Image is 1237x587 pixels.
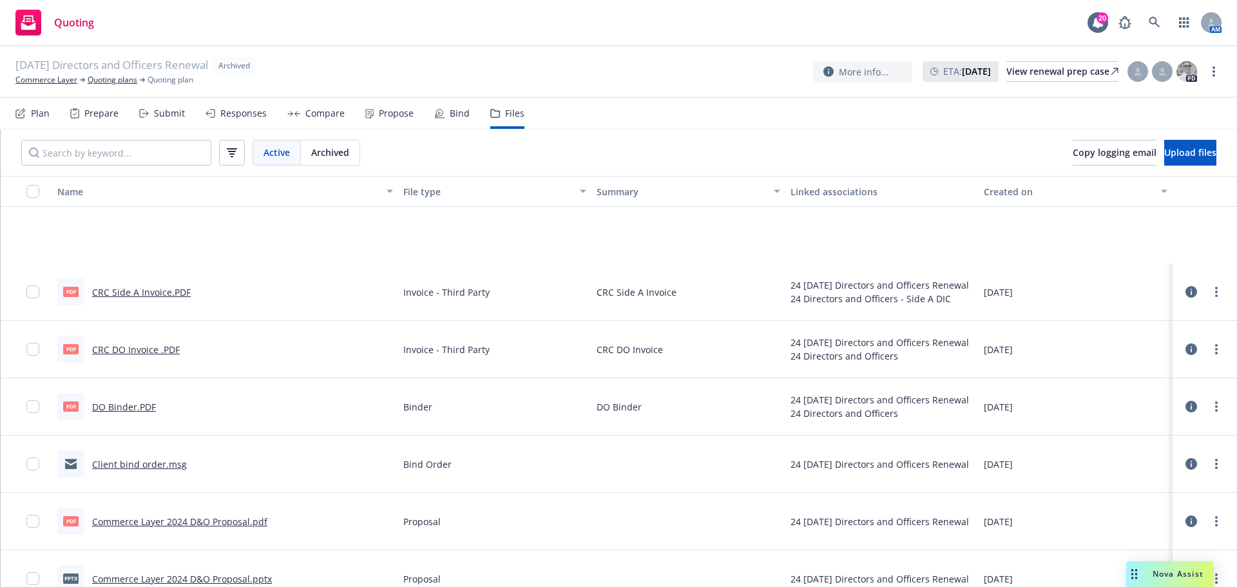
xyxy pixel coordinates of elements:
div: 24 [DATE] Directors and Officers Renewal [791,515,969,528]
span: Binder [403,400,432,414]
div: 24 [DATE] Directors and Officers Renewal [791,393,969,407]
div: 24 Directors and Officers [791,407,969,420]
span: Upload files [1164,146,1216,159]
input: Search by keyword... [21,140,211,166]
div: Linked associations [791,185,974,198]
span: DO Binder [597,400,642,414]
div: Files [505,108,524,119]
span: Proposal [403,515,441,528]
input: Toggle Row Selected [26,457,39,470]
a: Search [1142,10,1167,35]
button: Nova Assist [1126,561,1214,587]
div: File type [403,185,573,198]
span: [DATE] [984,572,1013,586]
div: Prepare [84,108,119,119]
span: [DATE] [984,400,1013,414]
span: ETA : [943,64,991,78]
div: Created on [984,185,1153,198]
a: more [1209,342,1224,357]
a: CRC Side A Invoice.PDF [92,286,191,298]
button: Name [52,176,398,207]
div: 24 [DATE] Directors and Officers Renewal [791,457,969,471]
a: more [1209,514,1224,529]
a: Quoting plans [88,74,137,86]
button: More info... [813,61,912,82]
span: CRC Side A Invoice [597,285,676,299]
span: Proposal [403,572,441,586]
span: CRC DO Invoice [597,343,663,356]
span: [DATE] Directors and Officers Renewal [15,57,208,74]
span: Copy logging email [1073,146,1156,159]
input: Toggle Row Selected [26,400,39,413]
span: PDF [63,401,79,411]
div: Bind [450,108,470,119]
button: Upload files [1164,140,1216,166]
div: 24 Directors and Officers - Side A DIC [791,292,969,305]
span: Nova Assist [1153,568,1203,579]
a: Commerce Layer 2024 D&O Proposal.pdf [92,515,267,528]
a: more [1209,571,1224,586]
div: Responses [220,108,267,119]
a: Switch app [1171,10,1197,35]
span: pdf [63,516,79,526]
a: Quoting [10,5,99,41]
span: PDF [63,344,79,354]
a: more [1209,456,1224,472]
div: Plan [31,108,50,119]
a: Client bind order.msg [92,458,187,470]
span: Invoice - Third Party [403,343,490,356]
span: Quoting [54,17,94,28]
span: [DATE] [984,457,1013,471]
button: Linked associations [785,176,979,207]
a: Report a Bug [1112,10,1138,35]
div: Submit [154,108,185,119]
span: PDF [63,287,79,296]
span: Bind Order [403,457,452,471]
strong: [DATE] [962,65,991,77]
a: more [1206,64,1222,79]
div: Summary [597,185,766,198]
img: photo [1176,61,1197,82]
button: Summary [591,176,785,207]
span: More info... [839,65,888,79]
button: File type [398,176,592,207]
a: View renewal prep case [1006,61,1118,82]
div: Propose [379,108,414,119]
div: Compare [305,108,345,119]
div: 24 [DATE] Directors and Officers Renewal [791,336,969,349]
div: Name [57,185,379,198]
span: [DATE] [984,515,1013,528]
input: Select all [26,185,39,198]
input: Toggle Row Selected [26,515,39,528]
span: Invoice - Third Party [403,285,490,299]
a: Commerce Layer [15,74,77,86]
div: 20 [1097,12,1108,24]
span: [DATE] [984,343,1013,356]
button: Created on [979,176,1173,207]
a: more [1209,399,1224,414]
a: Commerce Layer 2024 D&O Proposal.pptx [92,573,272,585]
span: pptx [63,573,79,583]
div: Drag to move [1126,561,1142,587]
a: DO Binder.PDF [92,401,156,413]
div: 24 Directors and Officers [791,349,969,363]
input: Toggle Row Selected [26,572,39,585]
div: 24 [DATE] Directors and Officers Renewal [791,572,969,586]
button: Copy logging email [1073,140,1156,166]
a: more [1209,284,1224,300]
a: CRC DO Invoice .PDF [92,343,180,356]
span: Quoting plan [148,74,193,86]
span: Active [264,146,290,159]
div: 24 [DATE] Directors and Officers Renewal [791,278,969,292]
input: Toggle Row Selected [26,285,39,298]
input: Toggle Row Selected [26,343,39,356]
div: View renewal prep case [1006,62,1118,81]
span: [DATE] [984,285,1013,299]
span: Archived [311,146,349,159]
span: Archived [218,60,250,72]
